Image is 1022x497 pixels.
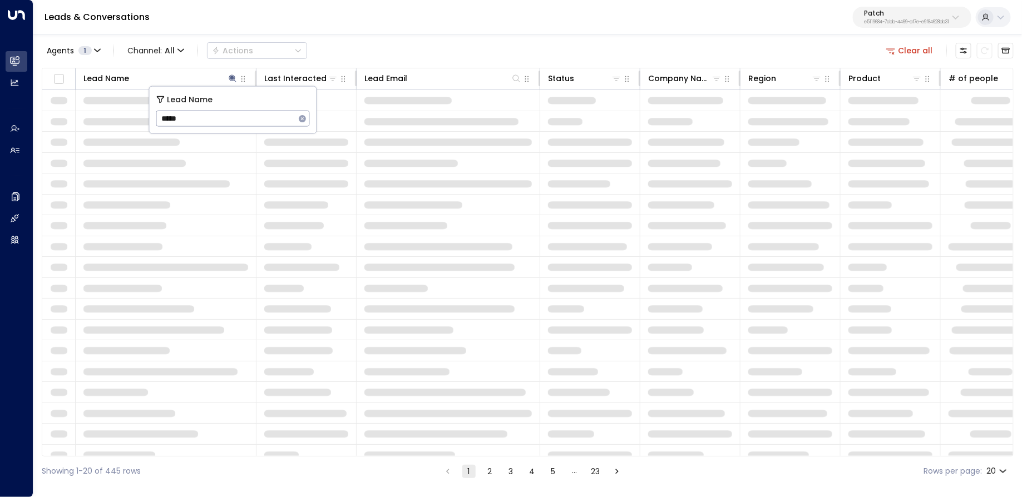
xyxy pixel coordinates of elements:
[882,43,937,58] button: Clear all
[264,72,338,85] div: Last Interacted
[748,72,822,85] div: Region
[648,72,711,85] div: Company Name
[462,465,476,478] button: page 1
[165,46,175,55] span: All
[123,43,189,58] button: Channel:All
[977,43,993,58] span: Refresh
[949,72,998,85] div: # of people
[998,43,1014,58] button: Archived Leads
[986,463,1009,479] div: 20
[853,7,971,28] button: Patche5119684-7cbb-4469-af7e-e9f84628bb31
[83,72,238,85] div: Lead Name
[568,465,581,478] div: …
[207,42,307,59] button: Actions
[748,72,776,85] div: Region
[42,465,141,477] div: Showing 1-20 of 445 rows
[483,465,497,478] button: Go to page 2
[589,465,603,478] button: Go to page 23
[42,43,105,58] button: Agents1
[924,465,982,477] label: Rows per page:
[505,465,518,478] button: Go to page 3
[441,464,624,478] nav: pagination navigation
[648,72,722,85] div: Company Name
[264,72,327,85] div: Last Interacted
[864,20,949,24] p: e5119684-7cbb-4469-af7e-e9f84628bb31
[548,72,574,85] div: Status
[848,72,881,85] div: Product
[47,47,74,54] span: Agents
[207,42,307,59] div: Button group with a nested menu
[864,10,949,17] p: Patch
[364,72,522,85] div: Lead Email
[45,11,150,23] a: Leads & Conversations
[364,72,407,85] div: Lead Email
[956,43,971,58] button: Customize
[167,93,213,106] span: Lead Name
[123,43,189,58] span: Channel:
[83,72,129,85] div: Lead Name
[548,72,622,85] div: Status
[212,46,253,56] div: Actions
[526,465,539,478] button: Go to page 4
[848,72,922,85] div: Product
[547,465,560,478] button: Go to page 5
[610,465,624,478] button: Go to next page
[78,46,92,55] span: 1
